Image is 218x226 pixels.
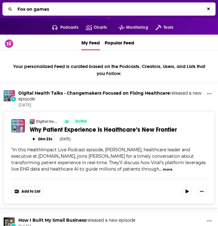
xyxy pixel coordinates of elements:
[163,167,172,172] button: more
[12,187,43,196] button: Show More Button
[197,186,207,196] button: Show More Button
[30,126,177,134] span: Why Patient Experience Is Healthcare’s New Frontier
[2,2,216,16] div: Search...
[163,23,173,32] span: Tools
[205,90,214,98] button: Show More Button
[45,23,78,32] button: open menu
[105,36,134,49] span: Popular Feed
[60,23,78,32] span: Podcasts
[105,35,134,50] a: Popular Feed
[4,90,15,101] img: Digital Health Talks - Changemakers Focused on Fixing Healthcare
[21,189,40,194] span: Add to List
[18,217,86,223] a: How I Built My Small Business
[18,217,135,223] h3: released a new episode
[11,119,25,133] img: Why Patient Experience Is Healthcare’s New Frontier
[30,136,55,142] button: 26m 23s
[36,119,58,124] a: Digital Health Talks - Changemakers Focused on Fixing Healthcare
[60,137,70,141] div: [DATE]
[11,147,206,172] span: "
[15,4,205,14] input: Search...
[18,103,205,108] span: [DATE]
[30,119,35,124] img: Digital Health Talks - Changemakers Focused on Fixing Healthcare
[159,166,162,172] span: ...
[111,23,148,32] button: open menu
[11,147,206,172] span: In this HealthImpact Live Podcast episode, [PERSON_NAME], healthcare leader and executive at [DOM...
[78,23,107,32] a: Charts
[205,217,214,225] button: Show More Button
[81,36,100,49] span: My Feed
[148,23,173,32] button: open menu
[30,126,207,134] a: Why Patient Experience Is Healthcare’s New Frontier
[81,35,100,50] a: My Feed
[73,119,89,124] a: Active
[75,119,87,125] span: Active
[18,90,205,102] h3: released a new episode
[18,90,170,96] a: Digital Health Talks - Changemakers Focused on Fixing Healthcare
[94,23,107,32] span: Charts
[126,23,148,32] span: Monitoring
[10,96,16,102] div: New Episode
